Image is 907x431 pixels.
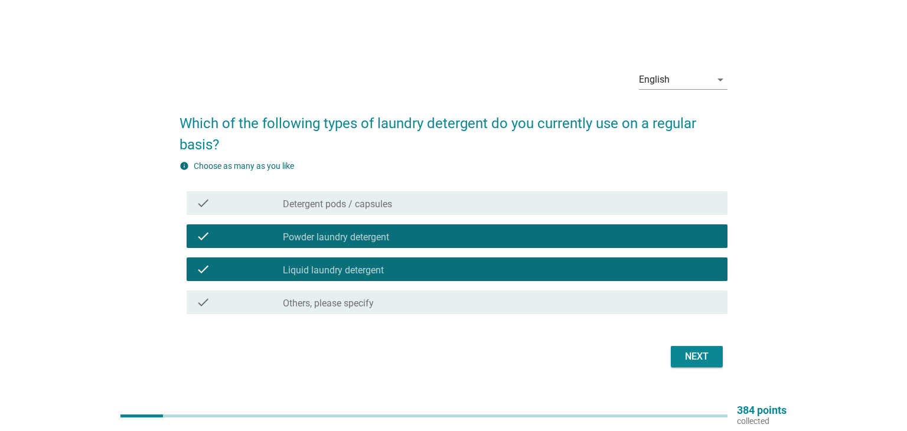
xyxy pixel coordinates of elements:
[196,262,210,276] i: check
[180,101,727,155] h2: Which of the following types of laundry detergent do you currently use on a regular basis?
[283,298,374,309] label: Others, please specify
[196,229,210,243] i: check
[194,161,294,171] label: Choose as many as you like
[737,416,787,426] p: collected
[671,346,723,367] button: Next
[180,161,189,171] i: info
[680,350,713,364] div: Next
[639,74,670,85] div: English
[283,198,392,210] label: Detergent pods / capsules
[283,231,389,243] label: Powder laundry detergent
[196,295,210,309] i: check
[283,265,384,276] label: Liquid laundry detergent
[196,196,210,210] i: check
[737,405,787,416] p: 384 points
[713,73,727,87] i: arrow_drop_down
